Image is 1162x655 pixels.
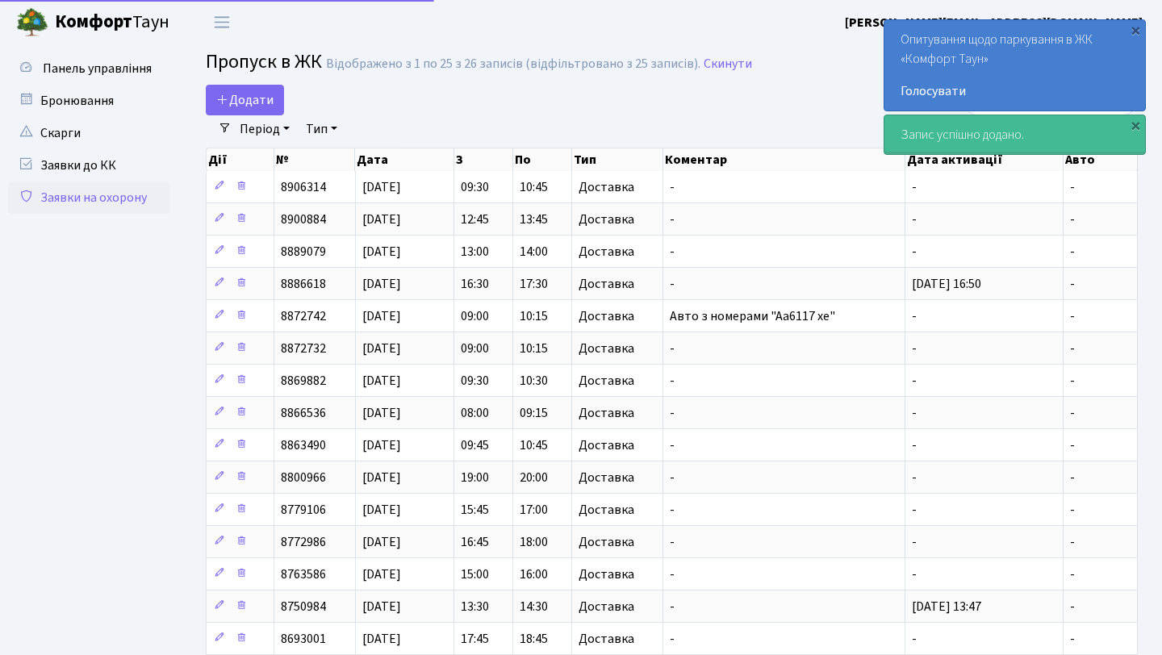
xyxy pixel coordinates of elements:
[43,60,152,77] span: Панель управління
[355,148,454,171] th: Дата
[704,56,752,72] a: Скинути
[233,115,296,143] a: Період
[299,115,344,143] a: Тип
[912,404,917,422] span: -
[663,148,905,171] th: Коментар
[8,149,169,181] a: Заявки до КК
[912,307,917,325] span: -
[281,501,326,519] span: 8779106
[572,148,663,171] th: Тип
[579,503,634,516] span: Доставка
[579,536,634,549] span: Доставка
[1070,307,1075,325] span: -
[520,372,548,390] span: 10:30
[1070,275,1075,293] span: -
[461,178,489,196] span: 09:30
[905,148,1063,171] th: Дата активації
[520,533,548,551] span: 18:00
[579,213,634,226] span: Доставка
[362,436,401,454] span: [DATE]
[912,598,981,615] span: [DATE] 13:47
[1070,469,1075,486] span: -
[206,85,284,115] a: Додати
[1127,22,1143,38] div: ×
[362,404,401,422] span: [DATE]
[520,178,548,196] span: 10:45
[1070,533,1075,551] span: -
[884,20,1145,111] div: Опитування щодо паркування в ЖК «Комфорт Таун»
[1070,598,1075,615] span: -
[362,340,401,357] span: [DATE]
[206,48,322,76] span: Пропуск в ЖК
[670,469,675,486] span: -
[912,630,917,648] span: -
[1070,501,1075,519] span: -
[520,307,548,325] span: 10:15
[520,630,548,648] span: 18:45
[461,630,489,648] span: 17:45
[461,340,489,357] span: 09:00
[461,565,489,583] span: 15:00
[912,178,917,196] span: -
[461,404,489,422] span: 08:00
[281,533,326,551] span: 8772986
[912,372,917,390] span: -
[520,565,548,583] span: 16:00
[579,374,634,387] span: Доставка
[16,6,48,39] img: logo.png
[362,469,401,486] span: [DATE]
[281,307,326,325] span: 8872742
[670,211,675,228] span: -
[8,181,169,214] a: Заявки на охорону
[670,630,675,648] span: -
[274,148,355,171] th: №
[670,178,675,196] span: -
[579,439,634,452] span: Доставка
[670,598,675,615] span: -
[520,404,548,422] span: 09:15
[281,630,326,648] span: 8693001
[1070,630,1075,648] span: -
[281,565,326,583] span: 8763586
[579,245,634,258] span: Доставка
[281,598,326,615] span: 8750984
[520,436,548,454] span: 10:45
[670,243,675,261] span: -
[901,81,1129,101] a: Голосувати
[281,340,326,357] span: 8872732
[461,533,489,551] span: 16:45
[912,211,917,228] span: -
[281,178,326,196] span: 8906314
[461,307,489,325] span: 09:00
[912,469,917,486] span: -
[362,211,401,228] span: [DATE]
[912,340,917,357] span: -
[281,211,326,228] span: 8900884
[461,469,489,486] span: 19:00
[362,307,401,325] span: [DATE]
[912,533,917,551] span: -
[845,14,1143,31] b: [PERSON_NAME][EMAIL_ADDRESS][DOMAIN_NAME]
[513,148,572,171] th: По
[362,275,401,293] span: [DATE]
[461,598,489,615] span: 13:30
[362,243,401,261] span: [DATE]
[912,243,917,261] span: -
[461,436,489,454] span: 09:45
[520,469,548,486] span: 20:00
[281,404,326,422] span: 8866536
[579,310,634,323] span: Доставка
[912,501,917,519] span: -
[281,436,326,454] span: 8863490
[362,533,401,551] span: [DATE]
[520,211,548,228] span: 13:45
[1070,436,1075,454] span: -
[461,211,489,228] span: 12:45
[912,275,981,293] span: [DATE] 16:50
[1064,148,1138,171] th: Авто
[670,404,675,422] span: -
[281,469,326,486] span: 8800966
[845,13,1143,32] a: [PERSON_NAME][EMAIL_ADDRESS][DOMAIN_NAME]
[670,307,835,325] span: Авто з номерами "Аа6117 хе"
[461,275,489,293] span: 16:30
